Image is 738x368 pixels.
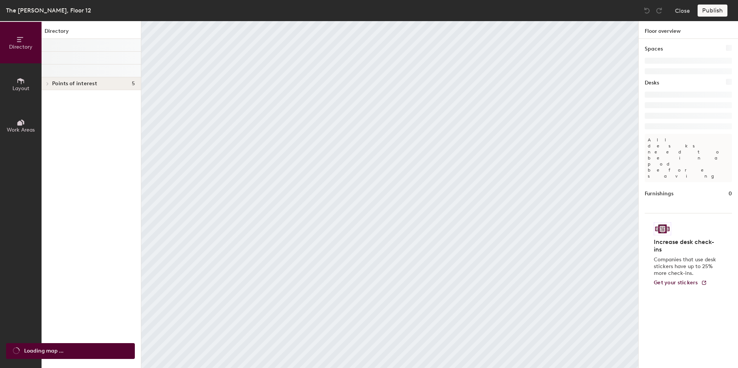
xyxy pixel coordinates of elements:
span: Get your stickers [654,279,698,286]
h1: Spaces [645,45,663,53]
img: Redo [655,7,663,14]
h1: Directory [42,27,141,39]
p: Companies that use desk stickers have up to 25% more check-ins. [654,256,718,277]
h1: Desks [645,79,659,87]
p: All desks need to be in a pod before saving [645,134,732,182]
a: Get your stickers [654,280,707,286]
h1: 0 [729,190,732,198]
span: Work Areas [7,127,35,133]
button: Close [675,5,690,17]
h1: Furnishings [645,190,673,198]
span: Points of interest [52,81,97,87]
img: Sticker logo [654,222,671,235]
span: Loading map ... [24,347,63,355]
div: The [PERSON_NAME], Floor 12 [6,6,91,15]
img: Undo [643,7,651,14]
h4: Increase desk check-ins [654,238,718,253]
h1: Floor overview [639,21,738,39]
canvas: Map [141,21,638,368]
span: Layout [12,85,29,92]
span: Directory [9,44,32,50]
span: 5 [132,81,135,87]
